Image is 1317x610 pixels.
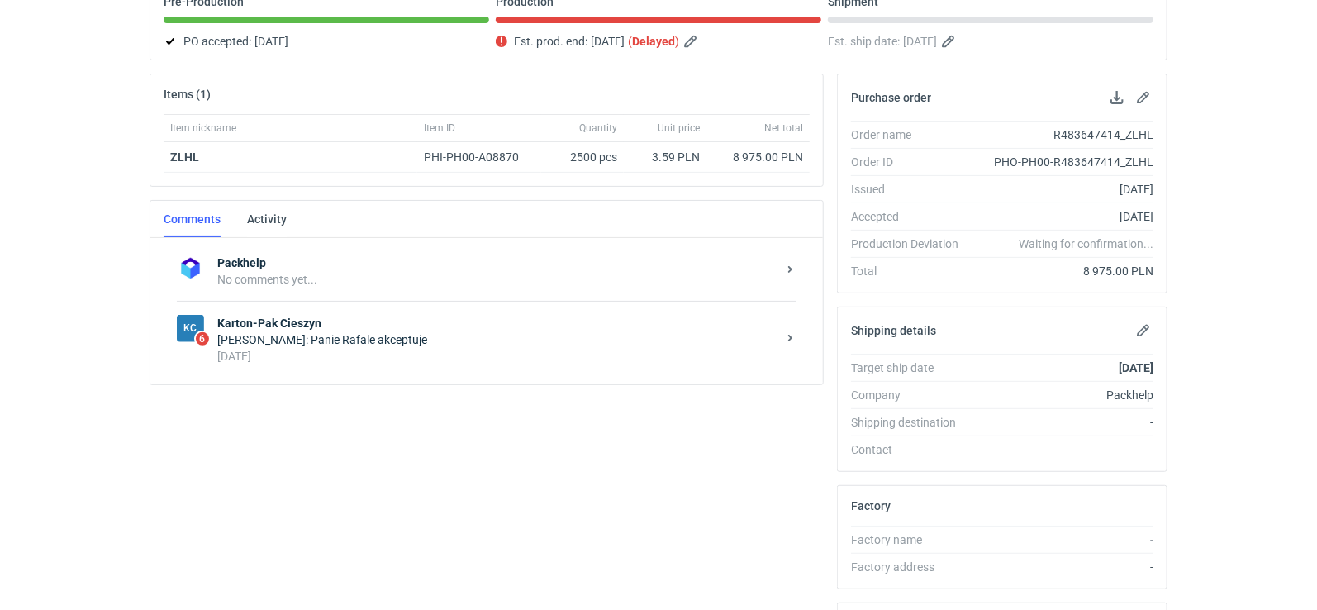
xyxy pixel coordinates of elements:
[579,122,617,135] span: Quantity
[217,255,777,271] strong: Packhelp
[424,149,535,165] div: PHI-PH00-A08870
[972,441,1153,458] div: -
[632,35,675,48] strong: Delayed
[217,348,777,365] div: [DATE]
[170,122,236,135] span: Item nickname
[903,31,937,51] span: [DATE]
[972,387,1153,403] div: Packhelp
[658,122,700,135] span: Unit price
[217,331,777,348] div: [PERSON_NAME]: Panie Rafale akceptuje
[940,31,960,51] button: Edit estimated shipping date
[164,88,211,101] h2: Items (1)
[713,149,803,165] div: 8 975.00 PLN
[217,271,777,288] div: No comments yet...
[851,126,972,143] div: Order name
[591,31,625,51] span: [DATE]
[675,35,679,48] em: )
[851,499,891,512] h2: Factory
[254,31,288,51] span: [DATE]
[1119,361,1153,374] strong: [DATE]
[177,315,204,342] div: Karton-Pak Cieszyn
[851,236,972,252] div: Production Deviation
[972,414,1153,431] div: -
[851,414,972,431] div: Shipping destination
[972,263,1153,279] div: 8 975.00 PLN
[164,201,221,237] a: Comments
[851,91,931,104] h2: Purchase order
[682,31,702,51] button: Edit estimated production end date
[851,360,972,376] div: Target ship date
[630,149,700,165] div: 3.59 PLN
[851,531,972,548] div: Factory name
[851,154,972,170] div: Order ID
[972,154,1153,170] div: PHO-PH00-R483647414_ZLHL
[972,559,1153,575] div: -
[1134,321,1153,341] button: Edit shipping details
[851,387,972,403] div: Company
[851,208,972,225] div: Accepted
[164,31,489,51] div: PO accepted:
[424,122,455,135] span: Item ID
[1134,88,1153,107] button: Edit purchase order
[628,35,632,48] em: (
[828,31,1153,51] div: Est. ship date:
[851,324,936,337] h2: Shipping details
[1019,236,1153,252] em: Waiting for confirmation...
[972,531,1153,548] div: -
[496,31,821,51] div: Est. prod. end:
[1107,88,1127,107] button: Download PO
[851,181,972,198] div: Issued
[972,181,1153,198] div: [DATE]
[177,255,204,282] img: Packhelp
[764,122,803,135] span: Net total
[177,315,204,342] figcaption: KC
[851,441,972,458] div: Contact
[170,150,199,164] a: ZLHL
[972,208,1153,225] div: [DATE]
[972,126,1153,143] div: R483647414_ZLHL
[851,263,972,279] div: Total
[851,559,972,575] div: Factory address
[541,142,624,173] div: 2500 pcs
[196,332,209,346] span: 6
[247,201,287,237] a: Activity
[217,315,777,331] strong: Karton-Pak Cieszyn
